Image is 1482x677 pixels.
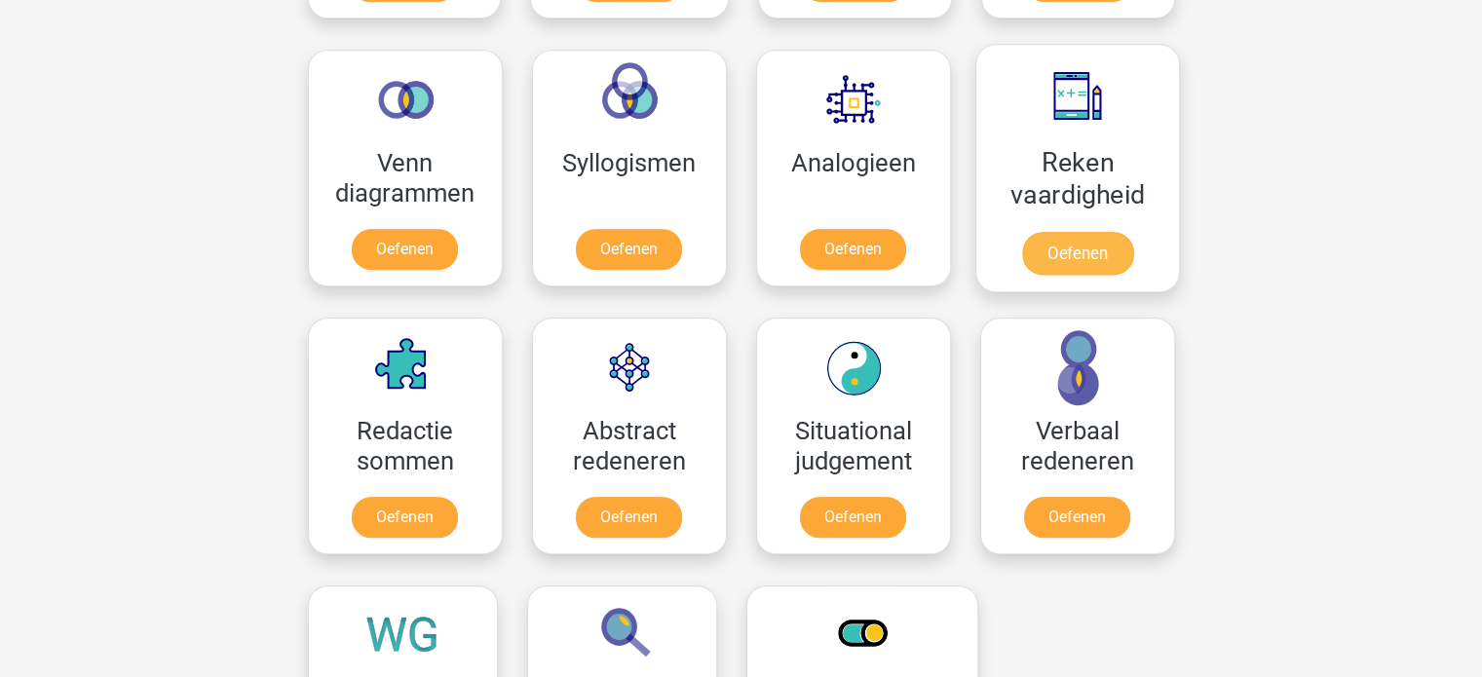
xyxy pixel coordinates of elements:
[1024,497,1130,538] a: Oefenen
[800,497,906,538] a: Oefenen
[800,229,906,270] a: Oefenen
[352,497,458,538] a: Oefenen
[576,497,682,538] a: Oefenen
[352,229,458,270] a: Oefenen
[1021,232,1132,275] a: Oefenen
[576,229,682,270] a: Oefenen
